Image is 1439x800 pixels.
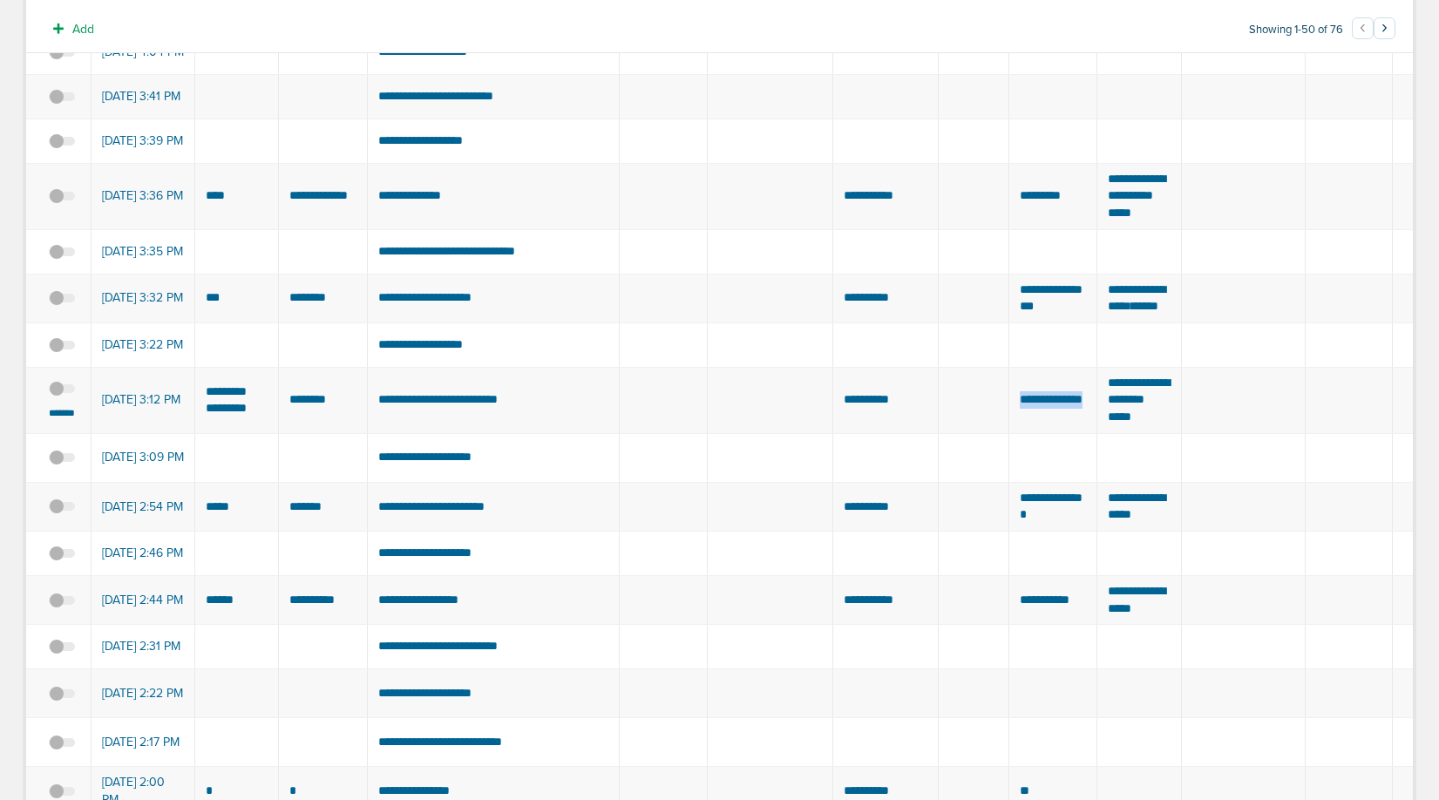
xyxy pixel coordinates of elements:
[92,119,195,163] td: [DATE] 3:39 PM
[92,367,195,433] td: [DATE] 3:12 PM
[1249,23,1343,37] span: Showing 1-50 of 76
[92,274,195,322] td: [DATE] 3:32 PM
[92,669,195,718] td: [DATE] 2:22 PM
[92,74,195,119] td: [DATE] 3:41 PM
[92,625,195,669] td: [DATE] 2:31 PM
[92,322,195,367] td: [DATE] 3:22 PM
[92,482,195,531] td: [DATE] 2:54 PM
[1352,20,1395,41] ul: Pagination
[92,531,195,575] td: [DATE] 2:46 PM
[92,229,195,274] td: [DATE] 3:35 PM
[92,575,195,624] td: [DATE] 2:44 PM
[92,163,195,229] td: [DATE] 3:36 PM
[72,22,94,37] span: Add
[92,718,195,767] td: [DATE] 2:17 PM
[1374,17,1395,39] button: Go to next page
[92,433,195,482] td: [DATE] 3:09 PM
[44,17,104,42] button: Add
